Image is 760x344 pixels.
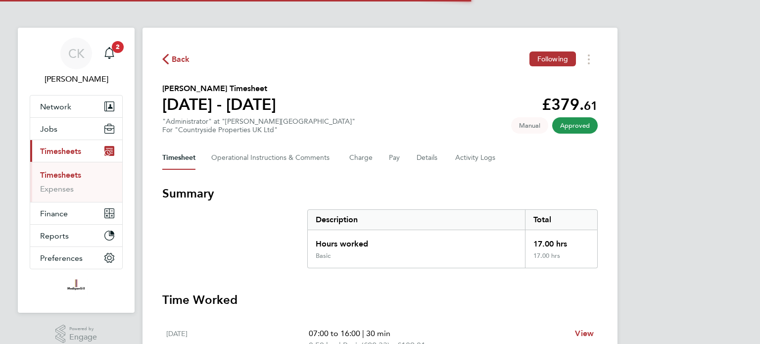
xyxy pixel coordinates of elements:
[55,325,97,344] a: Powered byEngage
[172,53,190,65] span: Back
[65,279,87,295] img: madigangill-logo-retina.png
[30,202,122,224] button: Finance
[308,230,525,252] div: Hours worked
[529,51,576,66] button: Following
[537,54,568,63] span: Following
[525,252,597,268] div: 17.00 hrs
[307,209,598,268] div: Summary
[30,96,122,117] button: Network
[211,146,333,170] button: Operational Instructions & Comments
[162,292,598,308] h3: Time Worked
[511,117,548,134] span: This timesheet was manually created.
[366,329,390,338] span: 30 min
[30,73,123,85] span: Cian Kavanagh
[580,51,598,67] button: Timesheets Menu
[30,162,122,202] div: Timesheets
[162,186,598,201] h3: Summary
[316,252,331,260] div: Basic
[99,38,119,69] a: 2
[30,279,123,295] a: Go to home page
[162,83,276,95] h2: [PERSON_NAME] Timesheet
[30,38,123,85] a: CK[PERSON_NAME]
[162,53,190,65] button: Back
[30,140,122,162] button: Timesheets
[309,329,360,338] span: 07:00 to 16:00
[162,95,276,114] h1: [DATE] - [DATE]
[40,170,81,180] a: Timesheets
[40,184,74,194] a: Expenses
[162,117,355,134] div: "Administrator" at "[PERSON_NAME][GEOGRAPHIC_DATA]"
[362,329,364,338] span: |
[162,126,355,134] div: For "Countryside Properties UK Ltd"
[69,333,97,342] span: Engage
[525,210,597,230] div: Total
[575,329,594,338] span: View
[308,210,525,230] div: Description
[584,98,598,113] span: 61
[455,146,497,170] button: Activity Logs
[30,225,122,246] button: Reports
[69,325,97,333] span: Powered by
[525,230,597,252] div: 17.00 hrs
[40,253,83,263] span: Preferences
[40,147,81,156] span: Timesheets
[417,146,439,170] button: Details
[18,28,135,313] nav: Main navigation
[542,95,598,114] app-decimal: £379.
[162,146,195,170] button: Timesheet
[112,41,124,53] span: 2
[40,102,71,111] span: Network
[575,328,594,340] a: View
[389,146,401,170] button: Pay
[349,146,373,170] button: Charge
[552,117,598,134] span: This timesheet has been approved.
[30,118,122,140] button: Jobs
[40,124,57,134] span: Jobs
[40,231,69,241] span: Reports
[40,209,68,218] span: Finance
[30,247,122,269] button: Preferences
[68,47,85,60] span: CK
